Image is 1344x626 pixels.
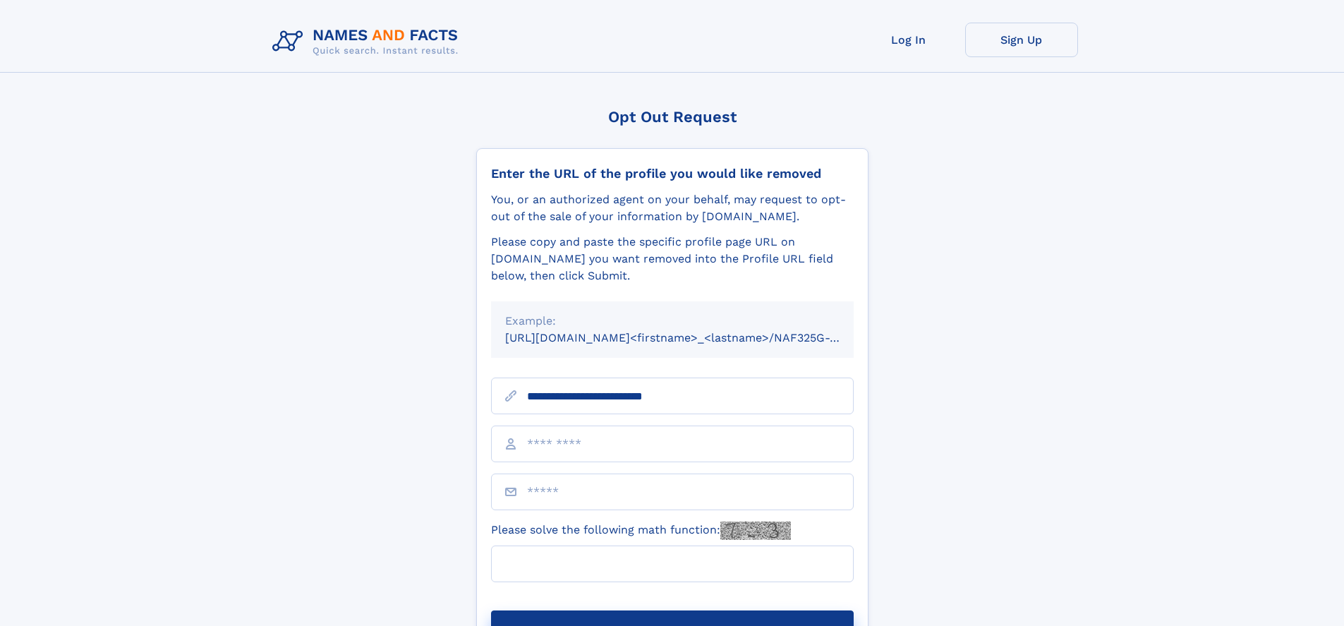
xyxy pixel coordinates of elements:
div: Opt Out Request [476,108,868,126]
div: You, or an authorized agent on your behalf, may request to opt-out of the sale of your informatio... [491,191,854,225]
img: Logo Names and Facts [267,23,470,61]
div: Example: [505,313,840,330]
small: [URL][DOMAIN_NAME]<firstname>_<lastname>/NAF325G-xxxxxxxx [505,331,880,344]
div: Enter the URL of the profile you would like removed [491,166,854,181]
div: Please copy and paste the specific profile page URL on [DOMAIN_NAME] you want removed into the Pr... [491,234,854,284]
a: Sign Up [965,23,1078,57]
label: Please solve the following math function: [491,522,791,540]
a: Log In [852,23,965,57]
